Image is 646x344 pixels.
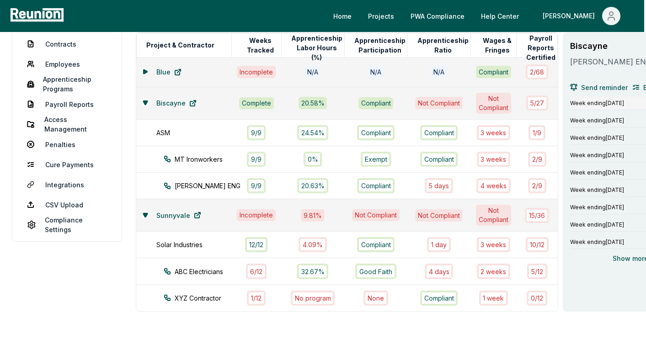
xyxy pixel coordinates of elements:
[570,134,624,142] span: Week ending [DATE]
[237,66,276,78] div: Incomplete
[20,175,114,194] a: Integrations
[156,240,240,249] div: Solar Industries
[20,35,114,53] a: Contracts
[357,178,395,193] div: Compliant
[237,209,276,221] div: Incomplete
[527,264,547,279] div: 5 / 12
[357,237,395,252] div: Compliant
[476,66,511,78] div: Compliant
[479,291,508,306] div: 1 week
[477,152,511,167] div: 3 week s
[570,169,624,176] span: Week ending [DATE]
[570,117,624,124] span: Week ending [DATE]
[239,97,274,109] div: Complete
[164,154,248,164] div: MT Ironworkers
[352,209,400,221] div: Not Compliant
[240,36,281,54] button: Weeks Tracked
[528,152,546,167] div: 2 / 9
[20,135,114,153] a: Penalties
[570,221,624,228] span: Week ending [DATE]
[358,97,394,109] div: Compliant
[570,78,628,96] button: Send reminder
[431,66,447,78] div: N/A
[420,125,458,140] div: Compliant
[420,152,458,167] div: Compliant
[164,293,248,303] div: XYZ Contractor
[144,36,216,54] button: Project & Contractor
[526,237,549,252] div: 10 / 12
[363,291,388,306] div: None
[247,291,266,306] div: 1 / 12
[357,125,395,140] div: Compliant
[20,115,114,133] a: Access Management
[361,7,401,25] a: Projects
[149,63,189,81] a: Blue
[415,209,463,222] div: Not Compliant
[570,204,624,211] span: Week ending [DATE]
[20,155,114,174] a: Cure Payments
[529,125,545,140] div: 1 / 9
[425,178,453,193] div: 5 days
[415,97,463,109] div: Not Compliant
[20,55,114,73] a: Employees
[245,237,267,252] div: 12 / 12
[476,178,511,193] div: 4 week s
[526,95,548,111] div: 5 / 27
[299,237,327,252] div: 4.09%
[570,238,624,246] span: Week ending [DATE]
[301,209,325,222] div: 9.81 %
[20,196,114,214] a: CSV Upload
[476,205,511,226] div: Not Compliant
[581,83,628,92] span: Send reminder
[291,291,335,306] div: No program
[247,125,266,140] div: 9 / 9
[361,152,391,167] div: Exempt
[535,7,628,25] button: [PERSON_NAME]
[527,291,547,306] div: 0 / 12
[416,36,470,54] button: Apprenticeship Ratio
[246,264,267,279] div: 6 / 12
[156,128,240,138] div: ASM
[476,93,511,114] div: Not Compliant
[289,39,344,57] button: Apprenticeship Labor Hours (%)
[352,36,407,54] button: Apprenticeship Participation
[247,152,266,167] div: 9 / 9
[164,267,248,276] div: ABC Electricians
[149,206,208,224] a: Sunnyvale
[20,95,114,113] a: Payroll Reports
[297,264,329,279] div: 32.67%
[247,178,266,193] div: 9 / 9
[20,216,114,234] a: Compliance Settings
[528,178,546,193] div: 2 / 9
[304,66,321,78] div: N/A
[326,7,359,25] a: Home
[570,186,624,194] span: Week ending [DATE]
[524,39,557,57] button: Payroll Reports Certified
[427,237,451,252] div: 1 day
[420,291,458,306] div: Compliant
[477,264,511,279] div: 2 week s
[570,152,624,159] span: Week ending [DATE]
[570,100,624,107] span: Week ending [DATE]
[304,152,322,167] div: 0%
[525,208,549,223] div: 15 / 36
[355,264,396,279] div: Good Faith
[368,66,384,78] div: N/A
[526,64,548,79] div: 2 / 68
[297,178,329,193] div: 20.63%
[543,7,598,25] div: [PERSON_NAME]
[479,36,517,54] button: Wages & Fringes
[474,7,526,25] a: Help Center
[20,75,114,93] a: Apprenticeship Programs
[425,264,454,279] div: 4 days
[403,7,472,25] a: PWA Compliance
[299,97,327,109] div: 20.58 %
[297,125,329,140] div: 24.54%
[164,181,248,191] div: [PERSON_NAME] ENG
[477,237,511,252] div: 3 week s
[149,94,204,112] a: Biscayne
[477,125,511,140] div: 3 week s
[326,7,635,25] nav: Main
